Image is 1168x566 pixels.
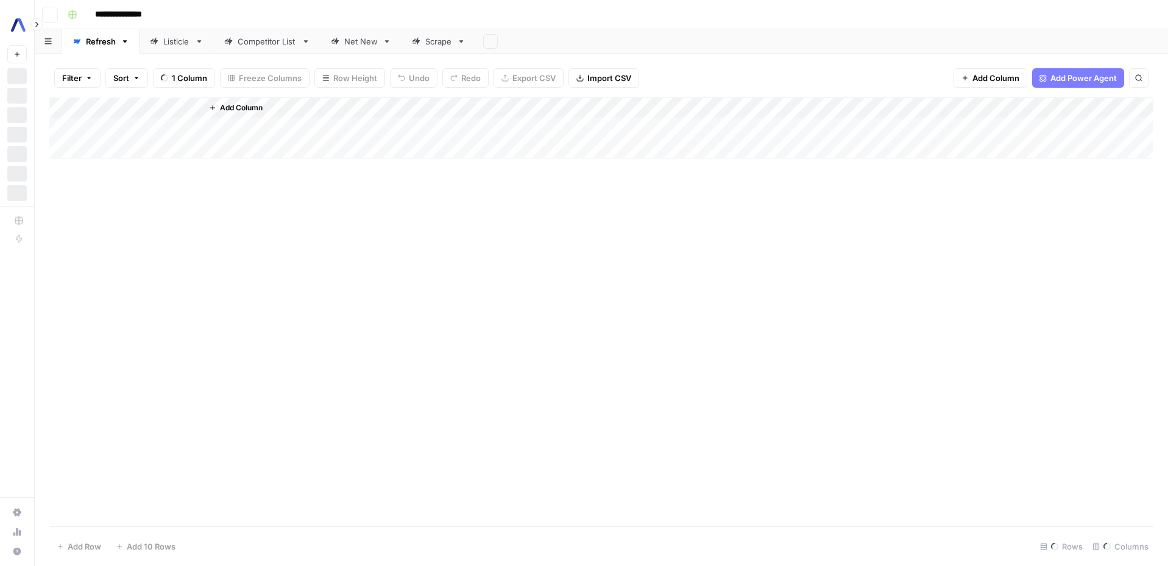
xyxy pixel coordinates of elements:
span: 1 Column [172,72,207,84]
span: Export CSV [512,72,556,84]
a: Competitor List [214,29,320,54]
img: AssemblyAI Logo [7,14,29,36]
div: Scrape [425,35,452,48]
button: Add Row [49,537,108,556]
a: Settings [7,503,27,522]
a: Net New [320,29,402,54]
button: 1 Column [153,68,215,88]
button: Import CSV [568,68,639,88]
div: Listicle [163,35,190,48]
button: Add Column [954,68,1027,88]
button: Redo [442,68,489,88]
button: Add 10 Rows [108,537,183,556]
a: Scrape [402,29,476,54]
div: Competitor List [238,35,297,48]
button: Undo [390,68,437,88]
span: Sort [113,72,129,84]
div: Net New [344,35,378,48]
button: Row Height [314,68,385,88]
span: Add Row [68,540,101,553]
span: Import CSV [587,72,631,84]
a: Refresh [62,29,140,54]
button: Freeze Columns [220,68,310,88]
button: Sort [105,68,148,88]
span: Undo [409,72,430,84]
button: Add Column [204,100,267,116]
button: Workspace: AssemblyAI [7,10,27,40]
button: Export CSV [494,68,564,88]
div: Refresh [86,35,116,48]
div: Columns [1088,537,1153,556]
span: Add Power Agent [1050,72,1117,84]
span: Add 10 Rows [127,540,175,553]
span: Filter [62,72,82,84]
div: Rows [1035,537,1088,556]
span: Redo [461,72,481,84]
button: Add Power Agent [1032,68,1124,88]
button: Filter [54,68,101,88]
span: Row Height [333,72,377,84]
a: Listicle [140,29,214,54]
a: Usage [7,522,27,542]
span: Add Column [972,72,1019,84]
span: Freeze Columns [239,72,302,84]
button: Help + Support [7,542,27,561]
span: Add Column [220,102,263,113]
